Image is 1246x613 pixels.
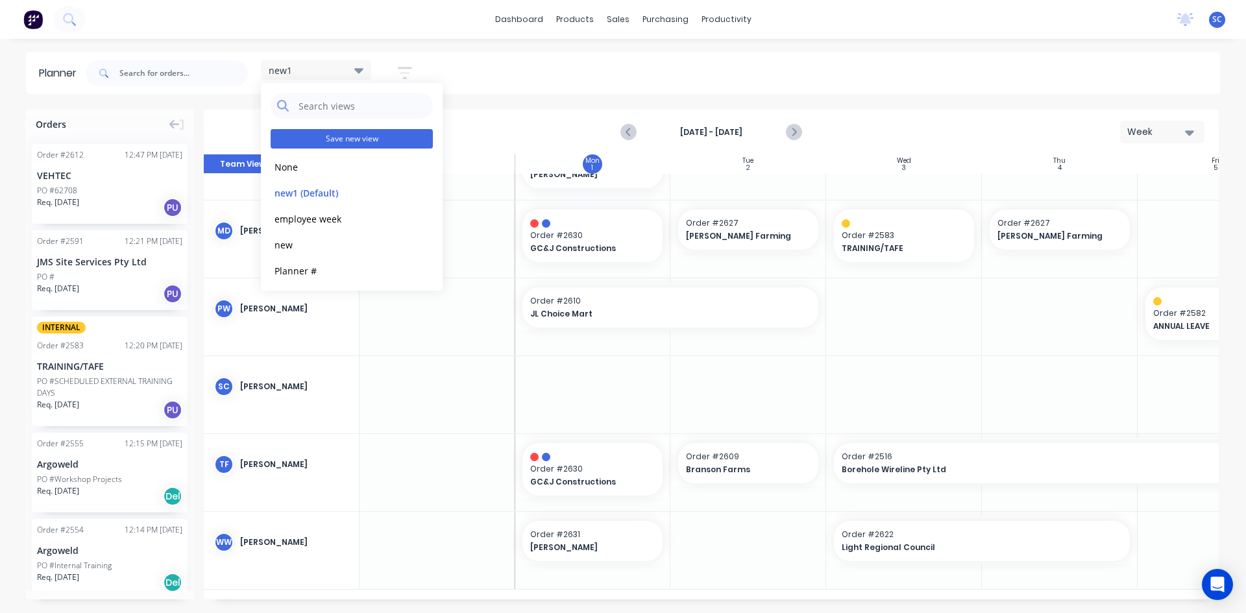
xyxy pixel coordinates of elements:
span: Branson Farms [686,464,798,475]
span: Req. [DATE] [37,283,79,294]
button: employee week [271,211,409,226]
div: [PERSON_NAME] [240,225,348,237]
div: Argoweld [37,457,182,471]
span: Order # 2630 [530,230,655,241]
div: 5 [1214,165,1217,171]
div: 4 [1058,165,1062,171]
button: Planner 1 [271,289,409,304]
div: products [550,10,600,29]
span: Order # 2610 [530,295,811,307]
div: Del [163,573,182,592]
strong: [DATE] - [DATE] [646,126,776,138]
span: Order # 2583 [842,230,966,241]
input: Search for orders... [119,60,248,86]
span: Order # 2622 [842,529,1122,540]
span: [PERSON_NAME] Farming [686,230,798,242]
div: Fri [1212,157,1219,165]
div: Week [1127,125,1187,139]
input: Search views [297,93,426,119]
span: INTERNAL [37,322,86,333]
div: Mon [585,157,600,165]
div: Order # 2555 [37,438,84,450]
div: PU [163,400,182,420]
span: Order # 2627 [997,217,1122,229]
span: Req. [DATE] [37,399,79,411]
span: JL Choice Mart [530,308,783,320]
div: Order # 2554 [37,524,84,536]
button: Team View [204,154,282,174]
div: TF [214,455,234,474]
span: GC&J Constructions [530,243,642,254]
div: [PERSON_NAME] [240,381,348,392]
span: new1 [269,64,292,77]
span: Borehole Wireline Pty Ltd [842,464,1234,475]
div: VEHTEC [37,169,182,182]
div: [PERSON_NAME] [240,303,348,315]
div: Thu [1053,157,1066,165]
div: 12:21 PM [DATE] [125,235,182,247]
div: sales [600,10,636,29]
button: Planner # [271,263,409,278]
span: [PERSON_NAME] [530,542,642,553]
button: None [271,159,409,174]
div: productivity [695,10,758,29]
span: Order # 2609 [686,451,811,463]
div: 1 [591,165,593,171]
span: Order # 2630 [530,463,655,475]
div: Order # 2583 [37,340,84,352]
div: JMS Site Services Pty Ltd [37,255,182,269]
button: new [271,237,409,252]
div: Del [163,487,182,506]
div: PU [163,198,182,217]
div: PO #62708 [37,185,77,197]
div: 12:47 PM [DATE] [125,149,182,161]
button: Week [1120,121,1204,143]
span: Req. [DATE] [37,571,79,583]
div: Order # 2612 [37,149,84,161]
div: Planner [39,66,83,81]
span: SC [1212,14,1222,25]
div: PO #SCHEDULED EXTERNAL TRAINING DAYS [37,376,182,399]
div: SC [214,377,234,396]
div: WW [214,533,234,552]
div: PU [163,284,182,304]
div: 12:15 PM [DATE] [125,438,182,450]
div: purchasing [636,10,695,29]
a: dashboard [489,10,550,29]
span: [PERSON_NAME] Farming [997,230,1110,242]
div: PO # [37,271,55,283]
div: Wed [897,157,911,165]
div: 2 [746,165,750,171]
div: PW [214,299,234,319]
span: Order # 2631 [530,529,655,540]
div: 3 [901,165,906,171]
div: Tue [742,157,753,165]
div: Open Intercom Messenger [1202,569,1233,600]
div: [PERSON_NAME] [240,459,348,470]
span: Req. [DATE] [37,197,79,208]
div: 12:14 PM [DATE] [125,524,182,536]
div: PO #Workshop Projects [37,474,122,485]
span: Req. [DATE] [37,485,79,497]
span: TRAINING/TAFE [842,243,954,254]
div: Order # 2591 [37,235,84,247]
button: new1 (Default) [271,185,409,200]
div: Argoweld [37,544,182,557]
span: GC&J Constructions [530,476,642,488]
div: 12:20 PM [DATE] [125,340,182,352]
span: Light Regional Council [842,542,1094,553]
button: Save new view [271,129,433,149]
div: MD [214,221,234,241]
span: Orders [36,117,66,131]
div: PO #Internal Training [37,560,112,571]
span: Order # 2627 [686,217,811,229]
div: [PERSON_NAME] [240,536,348,548]
img: Factory [23,10,43,29]
div: TRAINING/TAFE [37,359,182,373]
